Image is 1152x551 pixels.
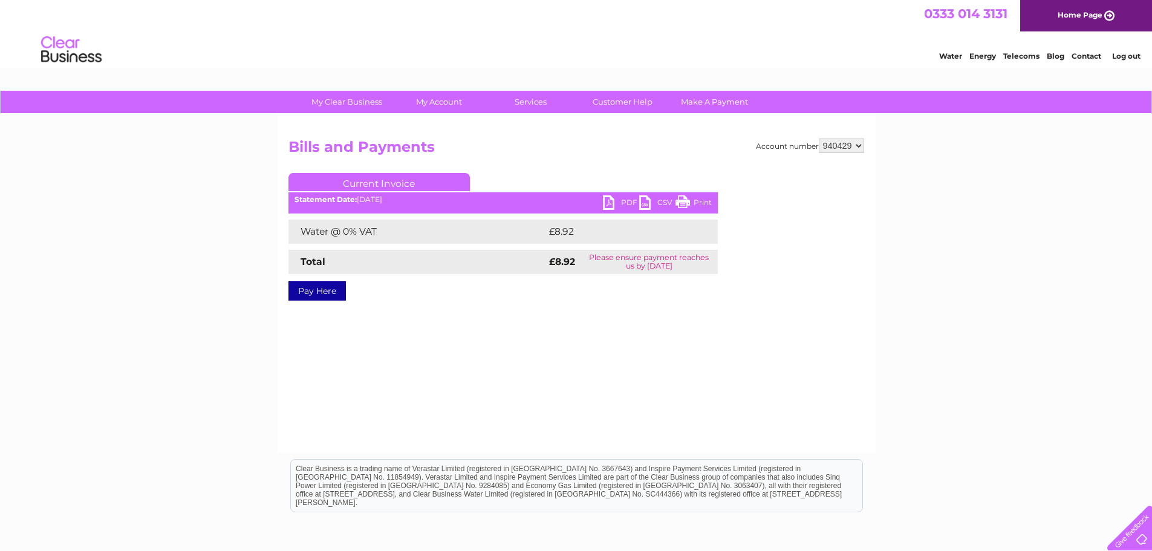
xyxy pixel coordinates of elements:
a: Services [481,91,581,113]
td: £8.92 [546,220,689,244]
a: Print [675,195,712,213]
td: Please ensure payment reaches us by [DATE] [581,250,717,274]
strong: £8.92 [549,256,575,267]
td: Water @ 0% VAT [288,220,546,244]
a: Blog [1047,51,1064,60]
a: My Clear Business [297,91,397,113]
div: [DATE] [288,195,718,204]
a: Water [939,51,962,60]
div: Clear Business is a trading name of Verastar Limited (registered in [GEOGRAPHIC_DATA] No. 3667643... [291,7,862,59]
a: Pay Here [288,281,346,301]
div: Account number [756,139,864,153]
strong: Total [301,256,325,267]
h2: Bills and Payments [288,139,864,161]
a: Current Invoice [288,173,470,191]
a: My Account [389,91,489,113]
a: Make A Payment [665,91,764,113]
a: 0333 014 3131 [924,6,1007,21]
a: Telecoms [1003,51,1040,60]
b: Statement Date: [295,195,357,204]
a: CSV [639,195,675,213]
img: logo.png [41,31,102,68]
a: PDF [603,195,639,213]
a: Contact [1072,51,1101,60]
a: Energy [969,51,996,60]
a: Customer Help [573,91,672,113]
a: Log out [1112,51,1141,60]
